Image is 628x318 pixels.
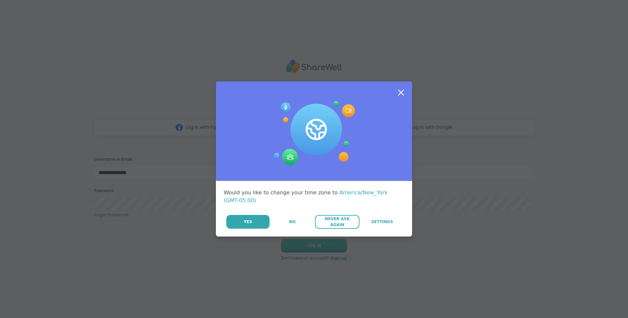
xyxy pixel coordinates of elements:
[318,216,356,228] span: Never Ask Again
[360,215,404,229] a: Settings
[289,219,296,225] span: No
[315,215,359,229] button: Never Ask Again
[270,215,314,229] button: No
[244,219,252,225] span: Yes
[226,215,270,229] button: Yes
[273,101,355,165] img: Session Experience
[224,189,388,203] span: America/New_York (GMT-05:00)
[371,219,393,225] span: Settings
[224,189,404,204] div: Would you like to change your time zone to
